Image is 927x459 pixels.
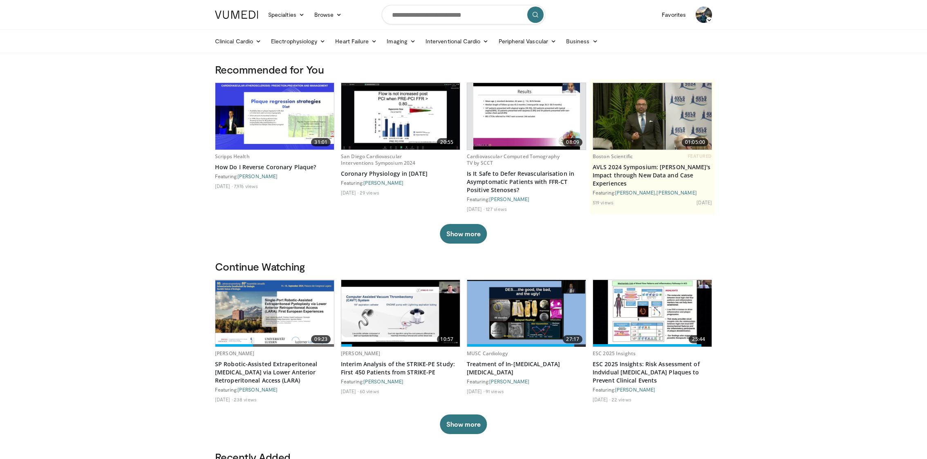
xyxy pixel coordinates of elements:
[467,280,586,347] a: 27:17
[215,280,334,347] a: 09:23
[330,33,382,49] a: Heart Failure
[341,153,415,166] a: San Diego Cardiovascular Interventions Symposium 2024
[215,163,334,171] a: How Do I Reverse Coronary Plaque?
[341,280,460,347] img: b3991228-81e2-42f7-8a3b-98b72cee765a.620x360_q85_upscale.jpg
[215,83,334,150] a: 31:01
[486,388,504,394] li: 91 views
[593,199,614,206] li: 519 views
[341,189,358,196] li: [DATE]
[467,388,484,394] li: [DATE]
[215,386,334,393] div: Featuring:
[467,206,484,212] li: [DATE]
[215,280,334,346] img: 356a2d67-5904-41de-a084-b41b309f985a.png.620x360_q85_upscale.png
[341,179,460,186] div: Featuring:
[467,350,508,357] a: MUSC Cardiology
[486,206,507,212] li: 127 views
[311,335,331,343] span: 09:23
[382,33,421,49] a: Imaging
[593,386,712,393] div: Featuring:
[593,350,636,357] a: ESC 2025 Insights
[234,396,257,403] li: 238 views
[467,378,586,385] div: Featuring:
[360,388,379,394] li: 60 views
[593,280,712,347] img: 06e11b97-649f-400c-ac45-dc128ad7bcb1.620x360_q85_upscale.jpg
[215,63,712,76] h3: Recommended for You
[341,83,460,150] img: d02e6d71-9921-427a-ab27-a615a15c5bda.620x360_q85_upscale.jpg
[593,83,712,150] img: 607839b9-54d4-4fb2-9520-25a5d2532a31.620x360_q85_upscale.jpg
[215,83,334,150] img: 31adc9e7-5da4-4a43-a07f-d5170cdb9529.620x360_q85_upscale.jpg
[215,11,258,19] img: VuMedi Logo
[311,138,331,146] span: 31:01
[696,7,712,23] img: Avatar
[593,280,712,347] a: 25:44
[689,335,708,343] span: 25:44
[382,5,545,25] input: Search topics, interventions
[467,196,586,202] div: Featuring:
[473,83,580,150] img: 47fcfb5a-0fc5-4d9a-adfd-d64d6a31a81c.620x360_q85_upscale.jpg
[341,170,460,178] a: Coronary Physiology in [DATE]
[341,280,460,347] a: 10:57
[215,350,255,357] a: [PERSON_NAME]
[656,190,696,195] a: [PERSON_NAME]
[593,360,712,385] a: ESC 2025 Insights: Risk Assessment of Indvidual [MEDICAL_DATA] Plaques to Prevent Clinical Events
[421,33,494,49] a: Interventional Cardio
[615,387,655,392] a: [PERSON_NAME]
[341,378,460,385] div: Featuring:
[437,335,457,343] span: 10:57
[611,396,631,403] li: 22 views
[440,224,487,244] button: Show more
[688,153,712,159] span: FEATURED
[467,170,586,194] a: Is It Safe to Defer Revascularisation in Asymptomatic Patients with FFR-CT Positive Stenoses?
[341,388,358,394] li: [DATE]
[341,360,460,376] a: Interim Analysis of the STRIKE-PE Study: First 450 Patients from STRIKE-PE
[341,83,460,150] a: 20:55
[615,190,655,195] a: [PERSON_NAME]
[682,138,708,146] span: 01:05:00
[494,33,561,49] a: Peripheral Vascular
[593,396,610,403] li: [DATE]
[215,173,334,179] div: Featuring:
[215,396,233,403] li: [DATE]
[561,33,603,49] a: Business
[467,360,586,376] a: Treatment of In-[MEDICAL_DATA] [MEDICAL_DATA]
[215,360,334,385] a: SP Robotic-Assisted Extraperitoneal [MEDICAL_DATA] via Lower Anterior Retroperitoneal Access (LARA)
[467,153,560,166] a: Cardiovascular Computed Tomography TV by SCCT
[215,183,233,189] li: [DATE]
[341,350,381,357] a: [PERSON_NAME]
[467,280,586,347] img: 1231d81b-12c6-428a-849b-b95662be974c.620x360_q85_upscale.jpg
[696,199,712,206] li: [DATE]
[309,7,347,23] a: Browse
[266,33,330,49] a: Electrophysiology
[234,183,258,189] li: 7,976 views
[467,83,586,150] a: 08:09
[210,33,266,49] a: Clinical Cardio
[215,153,250,160] a: Scripps Health
[563,138,582,146] span: 08:09
[215,260,712,273] h3: Continue Watching
[593,163,712,188] a: AVLS 2024 Symposium: [PERSON_NAME]'s Impact through New Data and Case Experiences
[657,7,691,23] a: Favorites
[363,180,403,186] a: [PERSON_NAME]
[363,378,403,384] a: [PERSON_NAME]
[237,173,278,179] a: [PERSON_NAME]
[593,83,712,150] a: 01:05:00
[263,7,309,23] a: Specialties
[237,387,278,392] a: [PERSON_NAME]
[593,189,712,196] div: Featuring: ,
[593,153,633,160] a: Boston Scientific
[489,378,529,384] a: [PERSON_NAME]
[360,189,379,196] li: 29 views
[440,414,487,434] button: Show more
[563,335,582,343] span: 27:17
[489,196,529,202] a: [PERSON_NAME]
[437,138,457,146] span: 20:55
